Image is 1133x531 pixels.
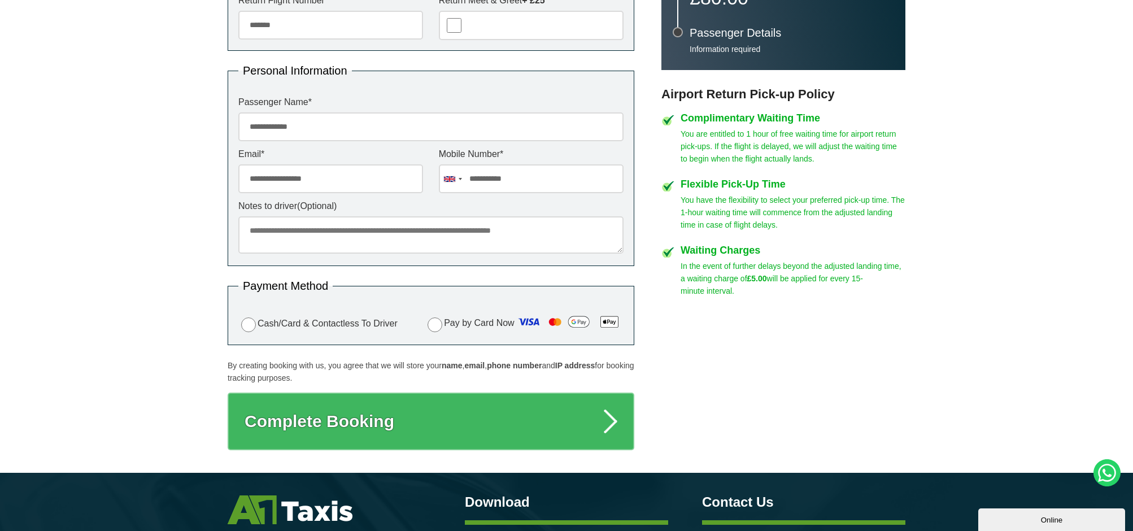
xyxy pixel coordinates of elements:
[439,165,465,193] div: United Kingdom: +44
[428,317,442,332] input: Pay by Card Now
[238,65,352,76] legend: Personal Information
[978,506,1127,531] iframe: chat widget
[439,150,624,159] label: Mobile Number
[681,179,905,189] h4: Flexible Pick-Up Time
[228,495,352,524] img: A1 Taxis St Albans
[238,316,398,332] label: Cash/Card & Contactless To Driver
[690,27,894,38] h3: Passenger Details
[702,495,905,509] h3: Contact Us
[464,361,485,370] strong: email
[465,495,668,509] h3: Download
[681,128,905,165] p: You are entitled to 1 hour of free waiting time for airport return pick-ups. If the flight is del...
[238,280,333,291] legend: Payment Method
[681,113,905,123] h4: Complimentary Waiting Time
[442,361,463,370] strong: name
[681,260,905,297] p: In the event of further delays beyond the adjusted landing time, a waiting charge of will be appl...
[690,44,894,54] p: Information required
[228,359,634,384] p: By creating booking with us, you agree that we will store your , , and for booking tracking purpo...
[555,361,595,370] strong: IP address
[228,393,634,450] button: Complete Booking
[487,361,542,370] strong: phone number
[238,98,624,107] label: Passenger Name
[425,313,624,334] label: Pay by Card Now
[238,202,624,211] label: Notes to driver
[747,274,767,283] strong: £5.00
[681,194,905,231] p: You have the flexibility to select your preferred pick-up time. The 1-hour waiting time will comm...
[238,150,423,159] label: Email
[681,245,905,255] h4: Waiting Charges
[661,87,905,102] h3: Airport Return Pick-up Policy
[297,201,337,211] span: (Optional)
[241,317,256,332] input: Cash/Card & Contactless To Driver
